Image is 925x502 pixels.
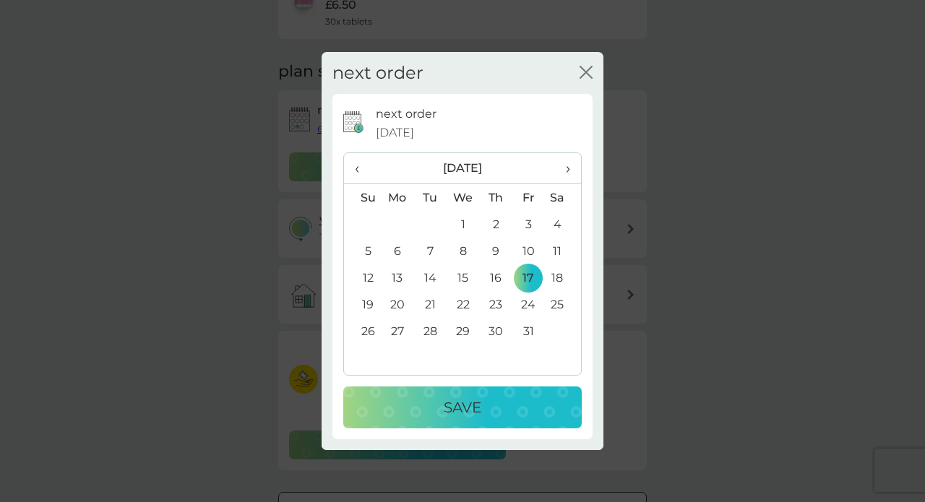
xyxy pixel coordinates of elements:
th: Tu [414,184,447,212]
th: We [447,184,480,212]
td: 14 [414,264,447,291]
td: 11 [545,238,581,264]
p: Save [444,396,481,419]
td: 31 [512,318,545,345]
td: 20 [381,291,414,318]
td: 3 [512,211,545,238]
th: Mo [381,184,414,212]
p: next order [376,105,436,124]
td: 28 [414,318,447,345]
th: Sa [545,184,581,212]
td: 2 [480,211,512,238]
th: Su [344,184,381,212]
td: 7 [414,238,447,264]
td: 21 [414,291,447,318]
td: 19 [344,291,381,318]
td: 9 [480,238,512,264]
td: 18 [545,264,581,291]
td: 29 [447,318,480,345]
td: 16 [480,264,512,291]
h2: next order [332,63,423,84]
button: close [580,66,593,81]
td: 17 [512,264,545,291]
td: 26 [344,318,381,345]
th: Fr [512,184,545,212]
span: ‹ [355,153,370,183]
th: [DATE] [381,153,545,184]
td: 12 [344,264,381,291]
span: › [556,153,570,183]
td: 25 [545,291,581,318]
td: 5 [344,238,381,264]
td: 4 [545,211,581,238]
td: 8 [447,238,480,264]
th: Th [480,184,512,212]
td: 13 [381,264,414,291]
td: 27 [381,318,414,345]
td: 23 [480,291,512,318]
td: 30 [480,318,512,345]
td: 22 [447,291,480,318]
td: 10 [512,238,545,264]
td: 15 [447,264,480,291]
td: 6 [381,238,414,264]
button: Save [343,386,582,428]
span: [DATE] [376,124,414,142]
td: 24 [512,291,545,318]
td: 1 [447,211,480,238]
